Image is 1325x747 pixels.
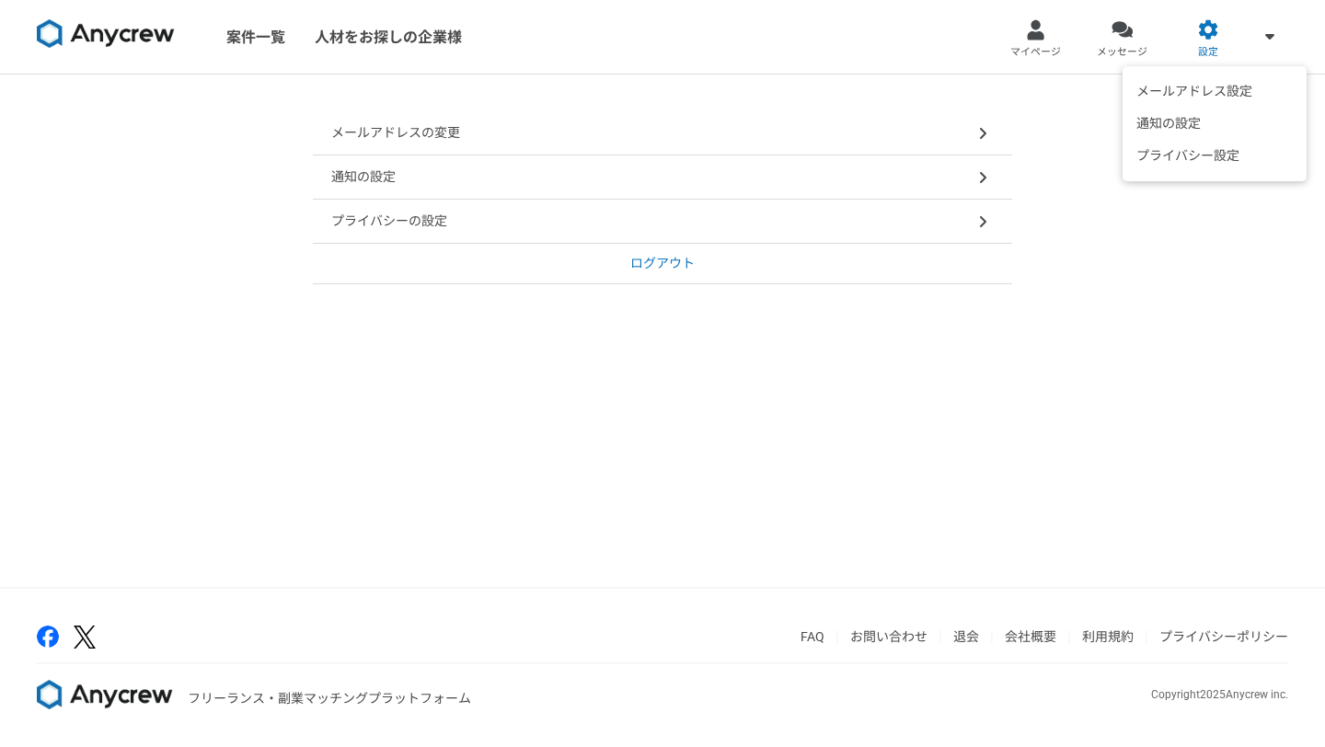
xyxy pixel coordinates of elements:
span: 設定 [1198,45,1218,60]
p: メールアドレスの変更 [331,123,460,143]
p: Copyright 2025 Anycrew inc. [1151,686,1288,703]
a: プライバシーポリシー [1159,629,1288,644]
span: マイページ [1010,45,1061,60]
img: x-391a3a86.png [74,626,96,649]
a: 利用規約 [1082,629,1134,644]
img: 8DqYSo04kwAAAAASUVORK5CYII= [37,19,175,49]
p: プライバシーの設定 [331,212,447,231]
li: メールアドレス設定 [1127,75,1302,108]
p: 通知の設定 [331,167,396,187]
p: フリーランス・副業マッチングプラットフォーム [188,689,471,708]
span: メッセージ [1097,45,1147,60]
li: 通知の設定 [1127,108,1302,140]
p: ログアウト [630,254,695,273]
img: 8DqYSo04kwAAAAASUVORK5CYII= [37,680,173,709]
a: お問い合わせ [850,629,927,644]
a: FAQ [801,629,824,644]
a: 退会 [953,629,979,644]
li: プライバシー設定 [1127,140,1302,172]
a: ログアウト [313,244,1012,284]
a: 会社概要 [1005,629,1056,644]
img: facebook-2adfd474.png [37,626,59,648]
